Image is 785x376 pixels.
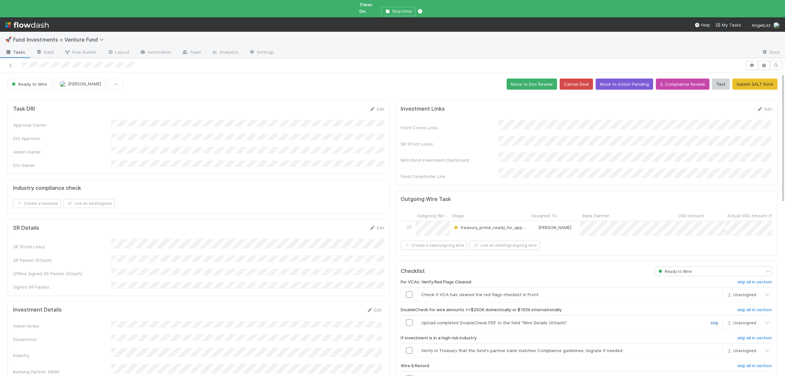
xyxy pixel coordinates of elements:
span: Timer On [359,2,373,14]
h6: skip all in section [737,307,772,313]
h5: Industry compliance check [13,185,81,191]
span: Tasks [5,49,26,55]
button: Ready to Wire [8,79,51,90]
button: 2. Compliance Review [656,79,709,90]
a: Team [177,47,206,58]
a: My Tasks [715,22,741,28]
h6: Wire & Record [401,363,429,368]
div: Industry [13,352,111,359]
img: avatar_f32b584b-9fa7-42e4-bca2-ac5b6bf32423.png [60,81,66,87]
button: Test [712,79,730,90]
span: Bank Partner [583,212,609,219]
span: Upload completed DoubleCheck PDF to the field "Wire Details (Attach)" [421,320,567,325]
button: Stop timer [381,7,415,16]
div: Fund Comptroller Link [401,173,499,180]
a: Edit [757,106,772,112]
span: Assigned To [531,212,557,219]
span: My Tasks [715,22,741,27]
h6: skip all in section [737,335,772,341]
h6: If investment is in a high risk industry [401,335,477,341]
span: Stage [452,212,464,219]
a: skip all in section [737,363,772,371]
span: Unassigned [725,292,756,297]
button: Move to Action Pending [596,79,653,90]
div: Banking Partner (NEW) [13,368,111,375]
span: Ready to Wire [657,269,692,274]
div: IOS Owner [13,162,111,169]
h6: skip all in section [737,363,772,368]
a: Flow Builder [59,47,102,58]
a: Automation [134,47,177,58]
div: IOS Approver [13,135,111,142]
div: Admin Notes [13,323,111,329]
span: Check if VCA has cleared the red flags checklist in Front [421,292,538,297]
img: avatar_55b415e2-df6a-4422-95b4-4512075a58f2.png [773,22,780,28]
span: USD Amount [678,212,704,219]
a: skip all in section [737,279,772,287]
button: Link an existingoutgoing wire [470,241,540,250]
div: Screenshot [13,336,111,343]
a: Settings [244,47,279,58]
a: Layout [102,47,134,58]
span: Unassigned [725,320,756,325]
button: Submit SALT Form [732,79,777,90]
span: treasury_prime_ready_for_approval [453,225,532,230]
button: Link an existingtask [63,199,115,208]
img: logo-inverted-e16ddd16eac7371096b0.svg [5,19,49,30]
span: Outgoing Wire ID [417,212,448,219]
a: Analytics [206,47,244,58]
div: Signed SR Packet [13,284,111,290]
a: skip [710,320,719,325]
a: skip all in section [737,307,772,315]
button: Move to Doc Review [507,79,557,90]
a: Edit [366,307,382,313]
span: Verify in Treasury that the fund's partner bank matches Compliance guidelines; migrate if needed [421,348,622,353]
div: treasury_prime_ready_for_approval [453,224,526,231]
h6: DoubleCheck for wire amounts >=$250K domestically or $150k internationally [401,307,562,313]
h5: Investment Links [401,106,445,112]
div: Approval Owner [13,122,111,128]
span: Fund Investments > Venture Fund [13,36,107,43]
h6: For VCAs: Verify Red Flags Cleared [401,279,471,285]
div: Front Convo Links [401,124,499,131]
img: avatar_0ae9f177-8298-4ebf-a6c9-cc5c28f3c454.png [532,225,537,230]
span: [PERSON_NAME] [538,225,571,230]
div: [PERSON_NAME] [532,224,571,231]
a: Data [31,47,59,58]
span: AngelList [752,23,771,28]
span: Ready to Wire [10,81,47,87]
button: Cancel Deal [560,79,593,90]
div: Help [694,22,710,28]
button: Create a newoutgoing wire [401,241,467,250]
h5: Investment Details [13,307,62,313]
a: Edit [369,225,384,230]
a: skip all in section [737,335,772,343]
span: [PERSON_NAME] [68,81,101,86]
span: Unassigned [725,348,756,353]
div: Microfund Investment Dashboard [401,157,499,163]
h5: Outgoing Wire Task [401,196,451,203]
a: Docs [757,47,785,58]
a: Edit [369,106,384,112]
h5: Task DRI [13,106,35,112]
div: Admin Owner [13,149,111,155]
h5: Checklist [401,268,425,275]
button: Create a newtask [13,199,61,208]
div: SR (Front Links) [13,243,111,250]
div: Offline Signed SR Packet (Attach) [13,270,111,277]
div: SR Packet (Attach) [13,257,111,263]
h6: skip all in section [737,279,772,285]
h5: SR Details [13,225,39,231]
span: 🚀 [5,37,12,42]
span: Timer On [359,1,379,14]
div: SR (Front Links) [401,141,499,147]
button: [PERSON_NAME] [54,78,105,89]
span: Flow Builder [64,49,97,55]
